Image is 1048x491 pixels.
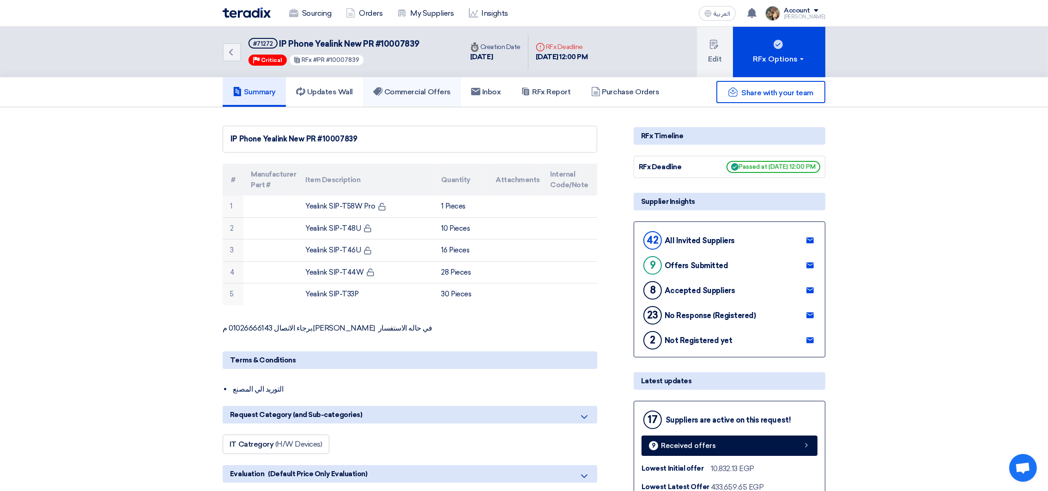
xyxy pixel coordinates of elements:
div: 10,832.13 EGP [711,463,754,474]
span: Critical [261,57,282,63]
div: Creation Date [470,42,521,52]
td: 16 Pieces [434,239,489,262]
span: #PR #10007839 [314,56,360,63]
span: العربية [714,11,730,17]
span: Passed at [DATE] 12:00 PM [727,161,820,173]
div: Accepted Suppliers [665,286,735,295]
h5: Inbox [471,87,501,97]
td: Yealink SIP-T46U [298,239,434,262]
div: Open chat [1009,454,1037,482]
h5: Commercial Offers [373,87,451,97]
div: 42 [643,231,662,250]
div: RFx Options [753,54,806,65]
div: RFx Deadline [639,162,708,172]
h5: RFx Report [521,87,570,97]
div: 23 [643,306,662,325]
td: 5 [223,283,243,305]
span: IT Catregory [230,440,273,448]
div: RFx Deadline [536,42,588,52]
a: Orders [339,3,390,24]
th: Item Description [298,164,434,196]
a: My Suppliers [390,3,461,24]
a: Purchase Orders [581,77,670,107]
button: Edit [697,27,733,77]
th: # [223,164,243,196]
div: IP Phone Yealink New PR #10007839 [230,134,589,145]
img: file_1710751448746.jpg [765,6,780,21]
a: Inbox [461,77,511,107]
span: Share with your team [742,88,813,97]
td: Yealink SIP-T48U [298,217,434,239]
p: برجاء الاتصال 01026666143 م.[PERSON_NAME] في حاله الاستفسار [223,324,597,333]
span: Received offers [661,442,716,449]
li: التوريد الي المصنع [232,380,597,399]
div: [DATE] [470,52,521,62]
td: 10 Pieces [434,217,489,239]
div: 8 [643,281,662,300]
h5: Updates Wall [296,87,353,97]
td: 3 [223,239,243,262]
div: 17 [643,411,662,429]
div: [PERSON_NAME] [784,14,825,19]
th: Internal Code/Note [543,164,597,196]
a: Sourcing [282,3,339,24]
button: RFx Options [733,27,825,77]
div: 9 [649,441,658,450]
a: Summary [223,77,286,107]
div: [DATE] 12:00 PM [536,52,588,62]
div: No Response (Registered) [665,311,756,320]
td: 30 Pieces [434,283,489,305]
a: Updates Wall [286,77,363,107]
span: IP Phone Yealink New PR #10007839 [279,39,419,49]
th: Manufacturer Part # [243,164,298,196]
a: RFx Report [511,77,581,107]
td: Yealink SIP-T44W [298,261,434,283]
div: Account [784,7,810,15]
div: Supplier Insights [634,193,825,210]
a: Commercial Offers [363,77,461,107]
td: 1 [223,196,243,217]
h5: Purchase Orders [591,87,660,97]
td: 28 Pieces [434,261,489,283]
div: 9 [643,256,662,275]
td: 4 [223,261,243,283]
button: العربية [699,6,736,21]
td: 2 [223,217,243,239]
th: Attachments [488,164,543,196]
td: Yealink SIP-T58W Pro [298,196,434,217]
div: #71272 [253,41,273,47]
a: Insights [461,3,515,24]
h5: IP Phone Yealink New PR #10007839 [248,38,419,49]
div: RFx Timeline [634,127,825,145]
span: (Default Price Only Evaluation) [268,469,367,479]
span: Evaluation [230,469,264,479]
div: Lowest Initial offer [642,463,711,474]
div: Offers Submitted [665,261,728,270]
span: (H/W Devices) [275,440,322,448]
h5: Summary [233,87,276,97]
div: Latest updates [634,372,825,390]
td: Yealink SIP-T33P [298,283,434,305]
td: 1 Pieces [434,196,489,217]
a: 9 Received offers [642,436,818,456]
div: Not Registered yet [665,336,732,345]
th: Quantity [434,164,489,196]
span: RFx [302,56,312,63]
img: Teradix logo [223,7,271,18]
div: All Invited Suppliers [665,236,735,245]
span: Terms & Conditions [230,355,296,365]
div: Suppliers are active on this request! [666,416,791,424]
div: 2 [643,331,662,350]
span: Request Category (and Sub-categories) [230,410,362,420]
